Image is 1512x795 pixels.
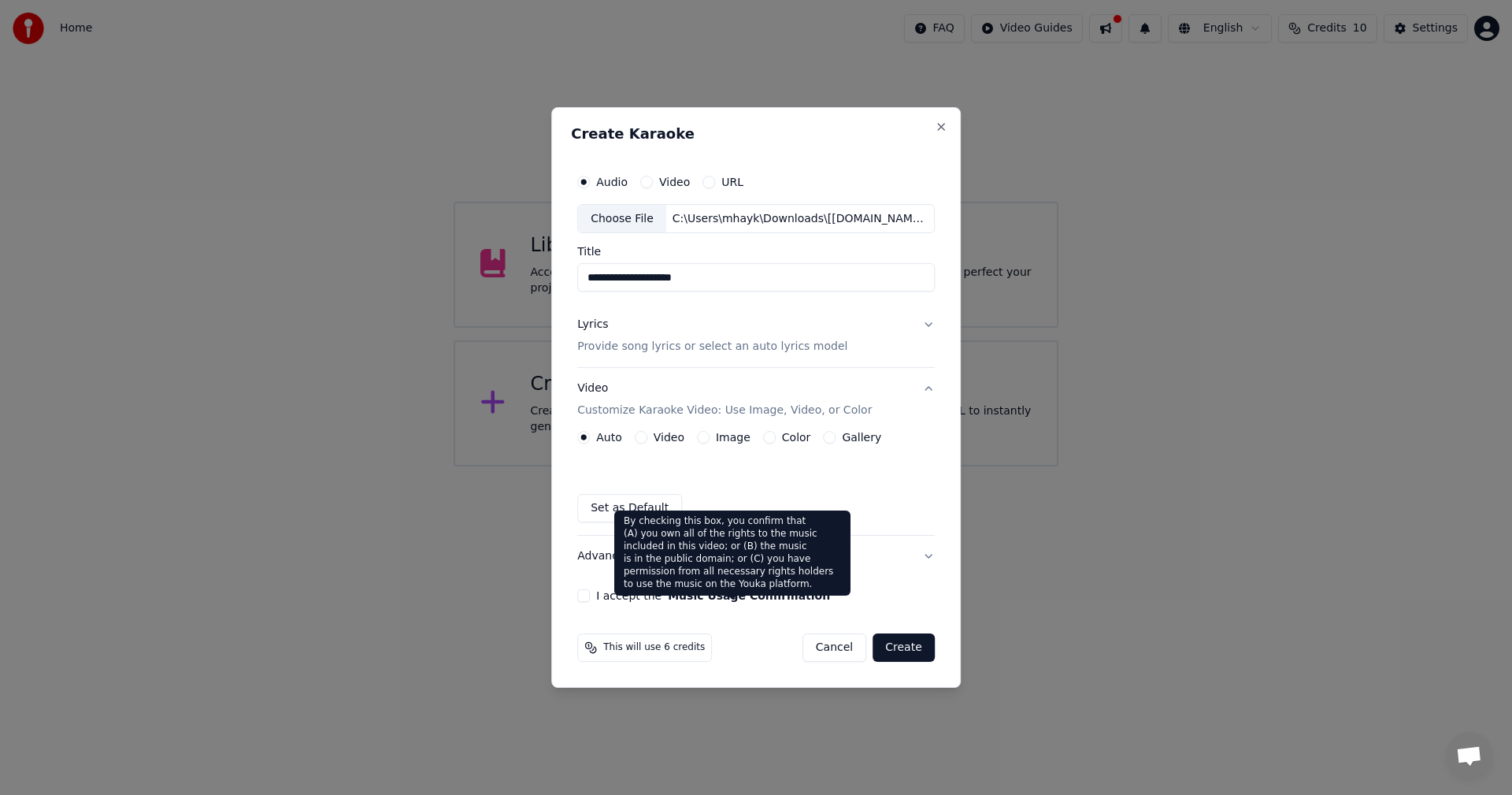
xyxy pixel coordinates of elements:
[596,432,622,443] label: Auto
[577,381,872,419] div: Video
[596,176,628,188] label: Audio
[659,176,690,188] label: Video
[873,633,935,662] button: Create
[782,432,811,443] label: Color
[577,247,935,258] label: Title
[802,633,866,662] button: Cancel
[577,403,872,418] p: Customize Karaoke Video: Use Image, Video, or Color
[577,305,935,368] button: LyricsProvide song lyrics or select an auto lyrics model
[721,176,743,188] label: URL
[577,494,682,522] button: Set as Default
[577,340,847,355] p: Provide song lyrics or select an auto lyrics model
[596,590,830,601] label: I accept the
[668,590,830,601] button: I accept the
[577,318,608,333] div: Lyrics
[716,432,750,443] label: Image
[614,511,850,596] div: By checking this box, you confirm that (A) you own all of the rights to the music included in thi...
[666,211,934,227] div: C:\Users\mhayk\Downloads\[[DOMAIN_NAME]] [PERSON_NAME] - [PERSON_NAME] Remix.mp3
[578,205,666,233] div: Choose File
[603,641,705,654] span: This will use 6 credits
[577,536,935,577] button: Advanced
[654,432,684,443] label: Video
[577,431,935,535] div: VideoCustomize Karaoke Video: Use Image, Video, or Color
[577,369,935,432] button: VideoCustomize Karaoke Video: Use Image, Video, or Color
[571,127,941,141] h2: Create Karaoke
[842,432,881,443] label: Gallery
